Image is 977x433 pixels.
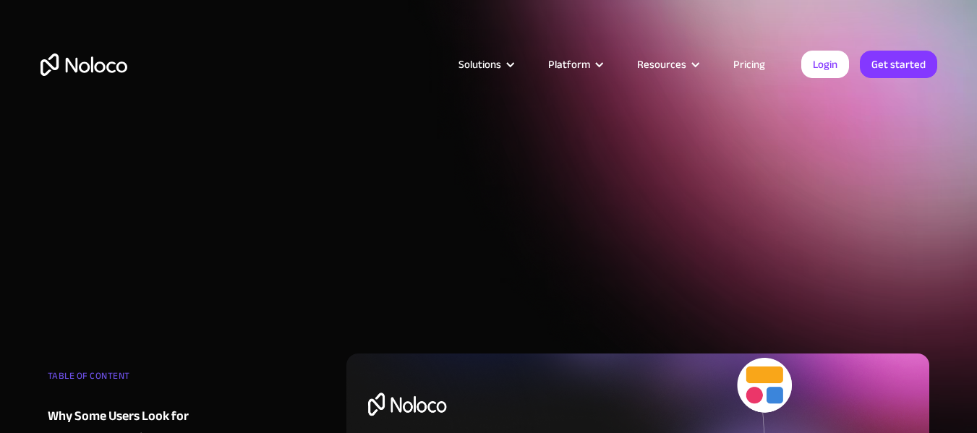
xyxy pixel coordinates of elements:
a: home [40,53,127,76]
div: Resources [619,55,715,74]
div: Solutions [440,55,530,74]
div: TABLE OF CONTENT [48,365,223,394]
div: Solutions [458,55,501,74]
div: Platform [548,55,590,74]
div: Resources [637,55,686,74]
a: Login [801,51,849,78]
a: Get started [860,51,937,78]
div: Platform [530,55,619,74]
a: Pricing [715,55,783,74]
